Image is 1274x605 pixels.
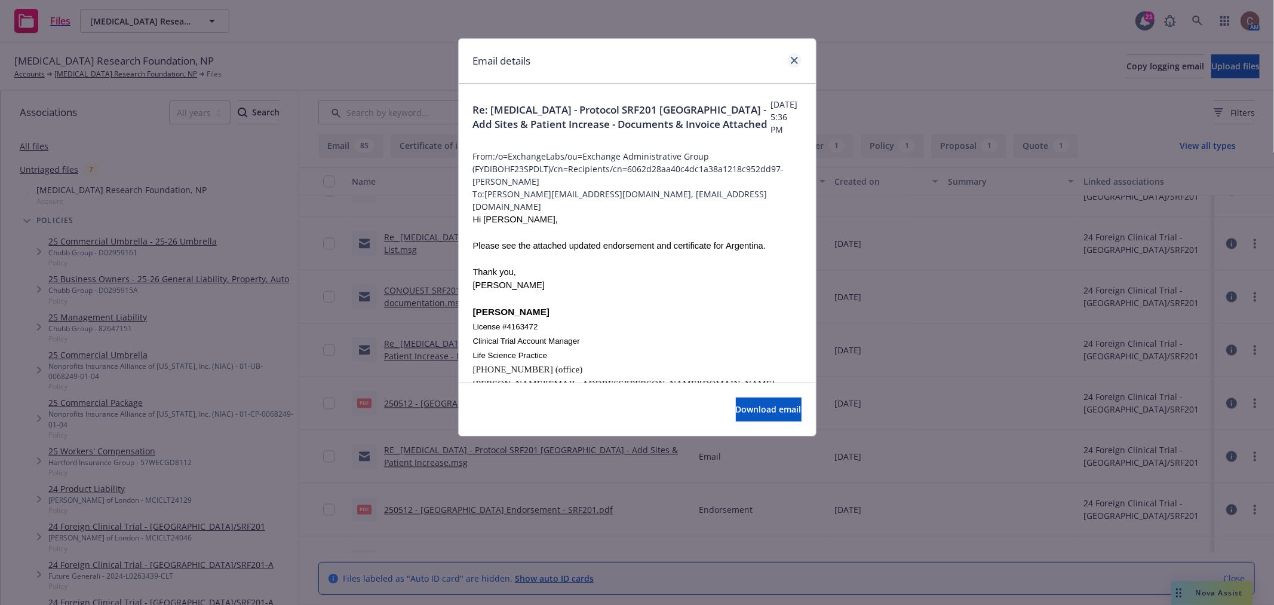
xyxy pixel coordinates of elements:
[473,239,802,252] div: Please see the attached updated endorsement and certificate for Argentina.
[473,378,775,389] span: [PERSON_NAME][EMAIL_ADDRESS][PERSON_NAME][DOMAIN_NAME]
[473,337,580,346] span: Clinical Trial Account Manager
[787,53,802,68] a: close
[736,404,802,415] span: Download email
[473,213,802,226] div: Hi [PERSON_NAME],
[473,351,547,360] span: Life Science Practice
[473,265,802,279] div: Thank you,
[473,322,538,331] span: License #4163472
[770,98,801,136] span: [DATE] 5:36 PM
[473,279,802,292] div: [PERSON_NAME]
[473,188,802,213] span: To: [PERSON_NAME][EMAIL_ADDRESS][DOMAIN_NAME], [EMAIL_ADDRESS][DOMAIN_NAME]
[473,103,771,132] span: Re: [MEDICAL_DATA] - Protocol SRF201 [GEOGRAPHIC_DATA] - Add Sites & Patient Increase - Documents...
[473,364,583,374] span: [PHONE_NUMBER] (office)
[473,307,550,317] b: [PERSON_NAME]
[473,150,802,188] span: From: /o=ExchangeLabs/ou=Exchange Administrative Group (FYDIBOHF23SPDLT)/cn=Recipients/cn=6062d28...
[736,398,802,421] button: Download email
[473,53,531,69] h1: Email details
